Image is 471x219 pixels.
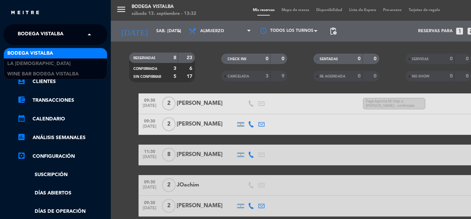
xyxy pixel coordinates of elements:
[17,152,107,161] a: Configuración
[7,70,79,78] span: Wine Bar Bodega Vistalba
[7,49,53,57] span: BODEGA VISTALBA
[17,96,107,104] a: account_balance_walletTransacciones
[7,60,71,68] span: LA [DEMOGRAPHIC_DATA]
[17,114,26,122] i: calendar_month
[17,171,107,179] a: Suscripción
[17,189,107,197] a: Días abiertos
[17,77,107,86] a: account_boxClientes
[17,134,107,142] a: assessmentANÁLISIS SEMANALES
[10,10,40,16] img: MEITRE
[17,115,107,123] a: calendar_monthCalendario
[18,27,63,42] span: BODEGA VISTALBA
[17,77,26,85] i: account_box
[17,95,26,104] i: account_balance_wallet
[17,208,107,216] a: Días de Operación
[17,133,26,141] i: assessment
[17,152,26,160] i: settings_applications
